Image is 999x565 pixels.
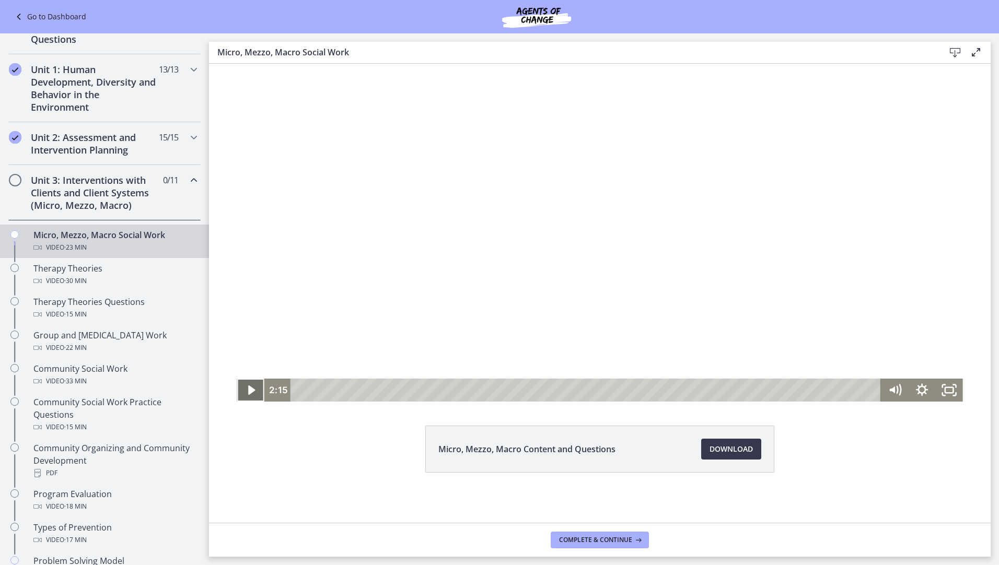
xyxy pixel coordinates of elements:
[9,131,21,144] i: Completed
[209,37,991,402] iframe: Video Lesson
[33,241,196,254] div: Video
[64,241,87,254] span: · 23 min
[33,308,196,321] div: Video
[33,421,196,433] div: Video
[33,329,196,354] div: Group and [MEDICAL_DATA] Work
[64,375,87,387] span: · 33 min
[64,500,87,513] span: · 18 min
[217,46,928,58] h3: Micro, Mezzo, Macro Social Work
[33,488,196,513] div: Program Evaluation
[64,534,87,546] span: · 17 min
[33,442,196,479] div: Community Organizing and Community Development
[33,342,196,354] div: Video
[701,439,761,460] a: Download
[438,443,615,455] span: Micro, Mezzo, Macro Content and Questions
[163,174,178,186] span: 0 / 11
[33,362,196,387] div: Community Social Work
[64,308,87,321] span: · 15 min
[33,375,196,387] div: Video
[9,63,21,76] i: Completed
[33,262,196,287] div: Therapy Theories
[31,131,158,156] h2: Unit 2: Assessment and Intervention Planning
[31,174,158,211] h2: Unit 3: Interventions with Clients and Client Systems (Micro, Mezzo, Macro)
[33,296,196,321] div: Therapy Theories Questions
[64,421,87,433] span: · 15 min
[33,500,196,513] div: Video
[33,275,196,287] div: Video
[13,10,86,23] a: Go to Dashboard
[33,229,196,254] div: Micro, Mezzo, Macro Social Work
[33,521,196,546] div: Types of Prevention
[700,342,727,365] button: Show settings menu
[33,467,196,479] div: PDF
[159,63,178,76] span: 13 / 13
[727,342,754,365] button: Fullscreen
[474,4,599,29] img: Agents of Change
[31,63,158,113] h2: Unit 1: Human Development, Diversity and Behavior in the Environment
[551,532,649,548] button: Complete & continue
[672,342,700,365] button: Mute
[64,275,87,287] span: · 30 min
[710,443,753,455] span: Download
[33,396,196,433] div: Community Social Work Practice Questions
[64,342,87,354] span: · 22 min
[33,534,196,546] div: Video
[159,131,178,144] span: 15 / 15
[559,536,632,544] span: Complete & continue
